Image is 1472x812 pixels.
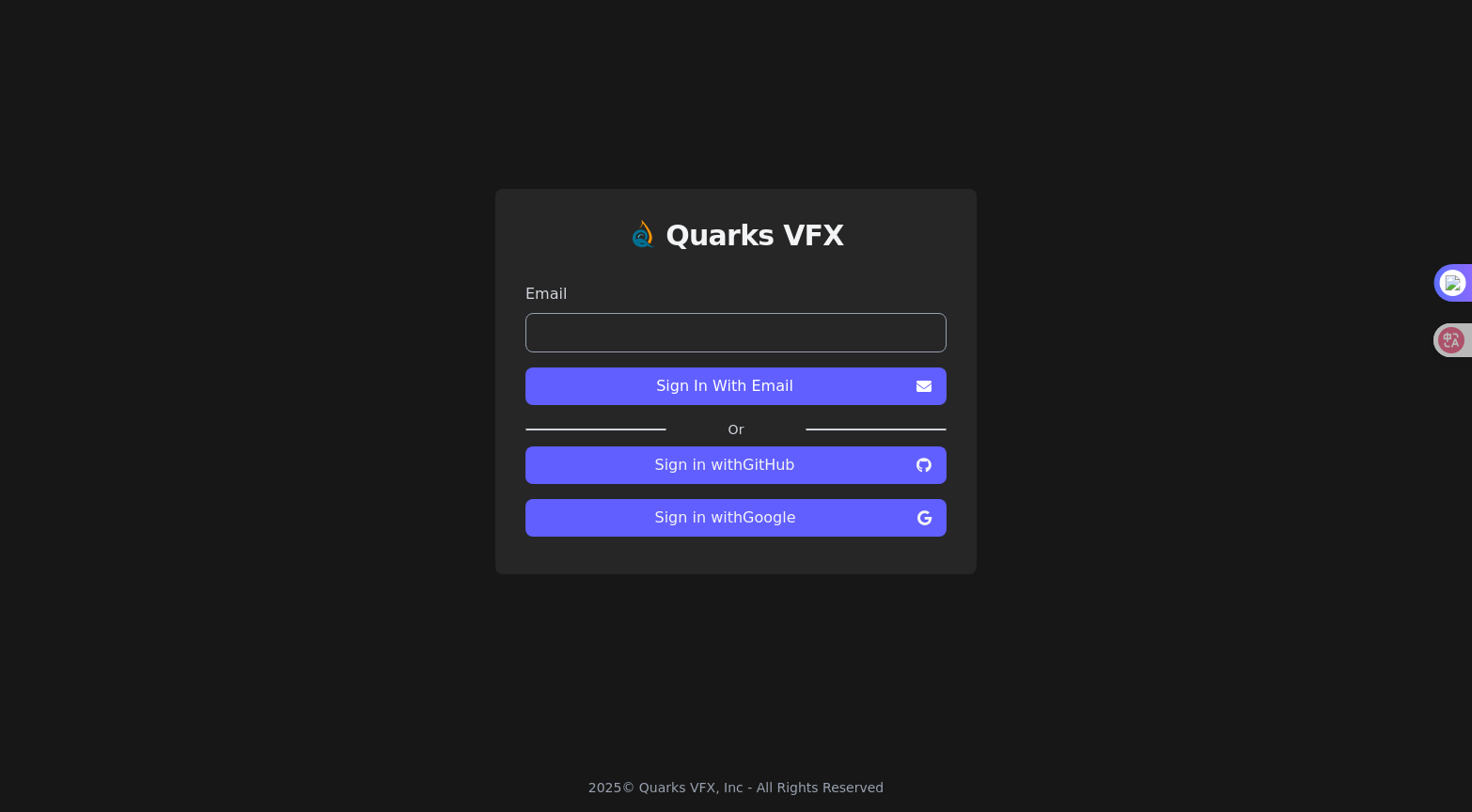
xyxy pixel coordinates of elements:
[588,778,885,797] div: 2025 © Quarks VFX, Inc - All Rights Reserved
[666,219,844,268] a: Quarks VFX
[525,283,947,305] label: Email
[525,499,947,537] button: Sign in withGoogle
[666,219,844,253] h1: Quarks VFX
[525,367,947,405] button: Sign In With Email
[540,507,910,529] span: Sign in with Google
[666,420,806,439] label: Or
[525,446,947,484] button: Sign in withGitHub
[540,454,909,476] span: Sign in with GitHub
[540,375,909,398] span: Sign In With Email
